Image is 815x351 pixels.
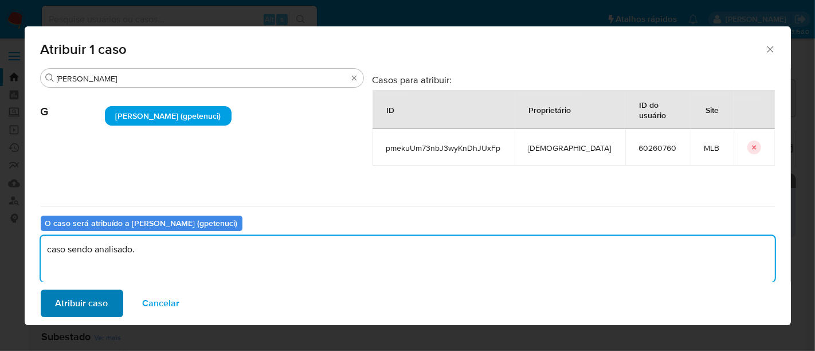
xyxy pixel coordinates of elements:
[515,96,585,123] div: Proprietário
[57,73,347,84] input: Analista de pesquisa
[45,73,54,83] button: Procurar
[41,290,123,317] button: Atribuir caso
[765,44,775,54] button: Fechar a janela
[105,106,232,126] div: [PERSON_NAME] (gpetenuci)
[373,74,775,85] h3: Casos para atribuir:
[386,143,501,153] span: pmekuUm73nbJ3wyKnDhJUxFp
[639,143,677,153] span: 60260760
[626,91,690,128] div: ID do usuário
[56,291,108,316] span: Atribuir caso
[143,291,180,316] span: Cancelar
[45,217,238,229] b: O caso será atribuído a [PERSON_NAME] (gpetenuci)
[41,236,775,282] textarea: caso sendo analisado.
[528,143,612,153] span: [DEMOGRAPHIC_DATA]
[704,143,720,153] span: MLB
[115,110,221,122] span: [PERSON_NAME] (gpetenuci)
[747,141,761,154] button: icon-button
[41,88,105,119] span: G
[41,42,765,56] span: Atribuir 1 caso
[25,26,791,325] div: assign-modal
[692,96,733,123] div: Site
[128,290,195,317] button: Cancelar
[350,73,359,83] button: Apagar busca
[373,96,409,123] div: ID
